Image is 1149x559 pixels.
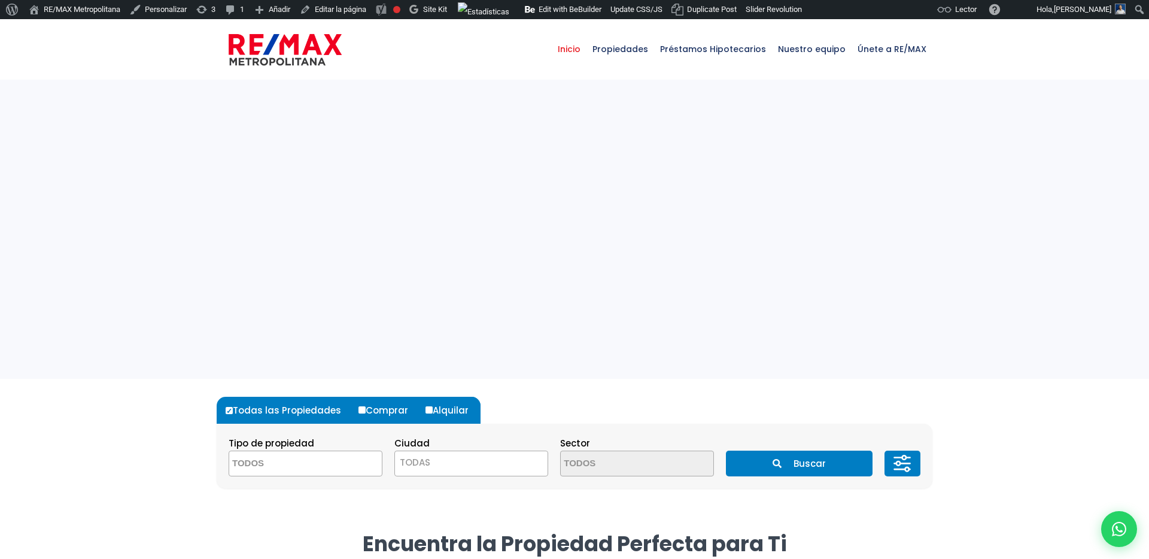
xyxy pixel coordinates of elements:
span: Nuestro equipo [772,31,852,67]
textarea: Search [561,451,677,477]
button: Buscar [726,451,872,476]
img: Visitas de 48 horas. Haz clic para ver más estadísticas del sitio. [458,2,509,22]
span: Propiedades [586,31,654,67]
span: Slider Revolution [746,5,802,14]
span: TODAS [400,456,430,469]
a: Inicio [552,19,586,79]
span: Tipo de propiedad [229,437,314,449]
span: Sector [560,437,590,449]
span: Inicio [552,31,586,67]
a: Préstamos Hipotecarios [654,19,772,79]
input: Comprar [358,406,366,414]
a: Únete a RE/MAX [852,19,932,79]
span: Ciudad [394,437,430,449]
span: Site Kit [423,5,447,14]
span: TODAS [394,451,548,476]
label: Comprar [355,397,420,424]
textarea: Search [229,451,345,477]
label: Todas las Propiedades [223,397,353,424]
img: remax-metropolitana-logo [229,32,342,68]
span: Únete a RE/MAX [852,31,932,67]
label: Alquilar [422,397,481,424]
span: Préstamos Hipotecarios [654,31,772,67]
input: Alquilar [425,406,433,414]
a: Propiedades [586,19,654,79]
input: Todas las Propiedades [226,407,233,414]
a: RE/MAX Metropolitana [229,19,342,79]
strong: Encuentra la Propiedad Perfecta para Ti [363,529,787,558]
div: Frase clave objetivo no establecida [393,6,400,13]
span: TODAS [395,454,548,471]
span: [PERSON_NAME] [1054,5,1111,14]
a: Nuestro equipo [772,19,852,79]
